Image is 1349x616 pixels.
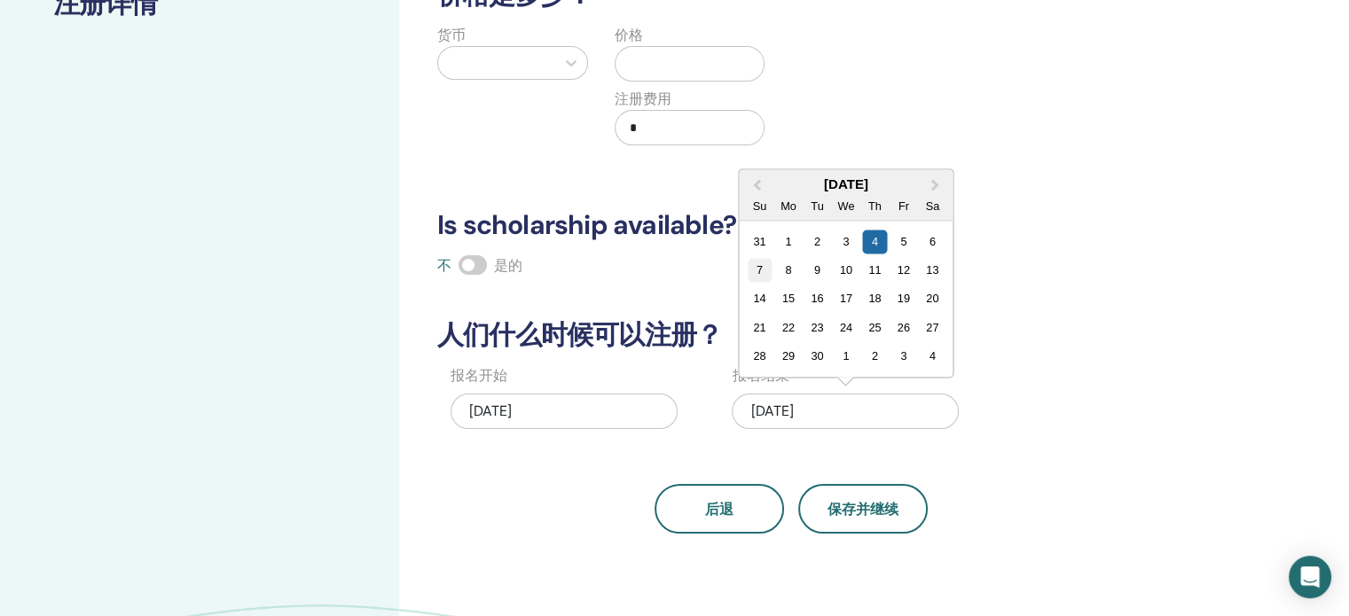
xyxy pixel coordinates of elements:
[615,89,671,110] label: 注册费用
[834,194,858,218] div: We
[732,365,788,386] label: 报名结束
[776,287,800,311] div: Choose Monday, September 15th, 2025
[748,287,772,311] div: Choose Sunday, September 14th, 2025
[451,365,507,386] label: 报名开始
[921,345,945,369] div: Choose Saturday, October 4th, 2025
[776,258,800,282] div: Choose Monday, September 8th, 2025
[805,345,829,369] div: Choose Tuesday, September 30th, 2025
[805,230,829,253] div: Choose Tuesday, September 2nd, 2025
[776,194,800,218] div: Mo
[922,171,951,199] button: Next Month
[834,345,858,369] div: Choose Wednesday, October 1st, 2025
[776,316,800,339] div: Choose Monday, September 22nd, 2025
[891,345,915,369] div: Choose Friday, October 3rd, 2025
[427,319,1156,351] h3: 人们什么时候可以注册？
[863,258,887,282] div: Choose Thursday, September 11th, 2025
[776,345,800,369] div: Choose Monday, September 29th, 2025
[863,345,887,369] div: Choose Thursday, October 2nd, 2025
[921,258,945,282] div: Choose Saturday, September 13th, 2025
[891,287,915,311] div: Choose Friday, September 19th, 2025
[863,230,887,253] div: Choose Thursday, September 4th, 2025
[741,171,770,199] button: Previous Month
[740,176,953,191] div: [DATE]
[891,194,915,218] div: Fr
[921,316,945,339] div: Choose Saturday, September 27th, 2025
[805,316,829,339] div: Choose Tuesday, September 23rd, 2025
[891,258,915,282] div: Choose Friday, September 12th, 2025
[805,258,829,282] div: Choose Tuesday, September 9th, 2025
[921,230,945,253] div: Choose Saturday, September 6th, 2025
[748,258,772,282] div: Choose Sunday, September 7th, 2025
[891,316,915,339] div: Choose Friday, September 26th, 2025
[494,256,522,275] span: 是的
[805,287,829,311] div: Choose Tuesday, September 16th, 2025
[745,227,946,370] div: Month September, 2025
[827,500,898,519] span: 保存并继续
[437,256,451,275] span: 不
[451,394,678,429] div: [DATE]
[748,316,772,339] div: Choose Sunday, September 21st, 2025
[748,194,772,218] div: Su
[921,287,945,311] div: Choose Saturday, September 20th, 2025
[437,25,466,46] label: 货币
[834,287,858,311] div: Choose Wednesday, September 17th, 2025
[805,194,829,218] div: Tu
[776,230,800,253] div: Choose Monday, September 1st, 2025
[748,230,772,253] div: Choose Sunday, August 31st, 2025
[798,484,928,534] button: 保存并继续
[739,168,953,378] div: Choose Date
[921,194,945,218] div: Sa
[834,230,858,253] div: Choose Wednesday, September 3rd, 2025
[427,209,1156,241] h3: Is scholarship available?
[891,230,915,253] div: Choose Friday, September 5th, 2025
[834,316,858,339] div: Choose Wednesday, September 24th, 2025
[863,287,887,311] div: Choose Thursday, September 18th, 2025
[748,345,772,369] div: Choose Sunday, September 28th, 2025
[1289,556,1331,598] div: Open Intercom Messenger
[655,484,784,534] button: 后退
[863,194,887,218] div: Th
[863,316,887,339] div: Choose Thursday, September 25th, 2025
[834,258,858,282] div: Choose Wednesday, September 10th, 2025
[705,500,733,519] span: 后退
[615,25,643,46] label: 价格
[732,394,959,429] div: [DATE]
